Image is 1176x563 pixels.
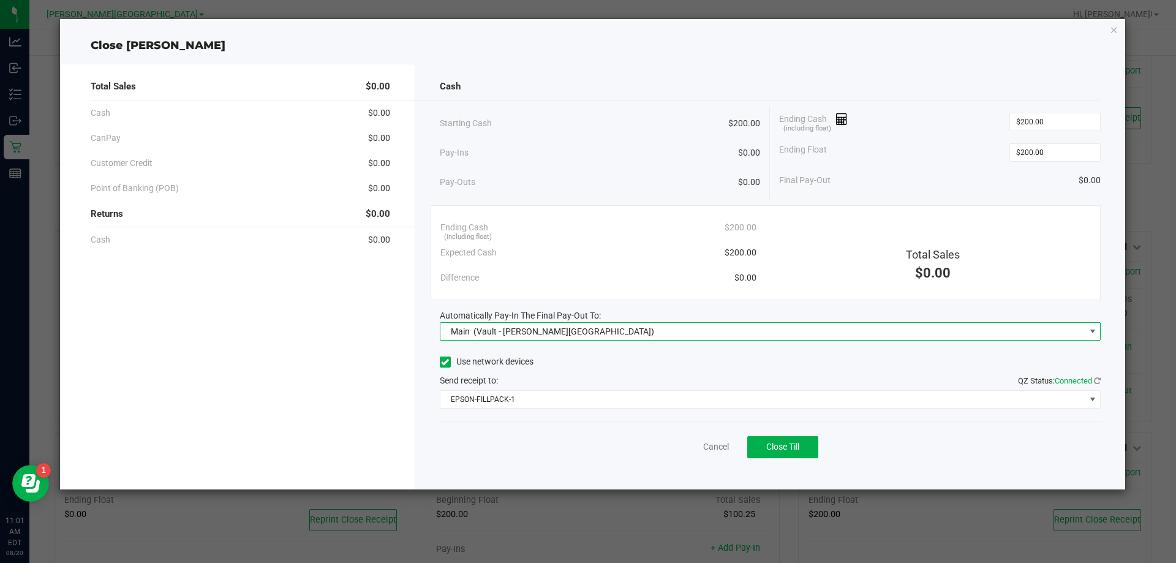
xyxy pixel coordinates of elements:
span: $200.00 [728,117,760,130]
span: Expected Cash [440,246,497,259]
span: $0.00 [366,80,390,94]
span: $0.00 [368,157,390,170]
div: Returns [91,201,390,227]
span: $200.00 [725,221,756,234]
span: (including float) [783,124,831,134]
span: Point of Banking (POB) [91,182,179,195]
span: Customer Credit [91,157,153,170]
span: $0.00 [915,265,951,281]
span: Total Sales [91,80,136,94]
span: Difference [440,271,479,284]
span: Connected [1055,376,1092,385]
button: Close Till [747,436,818,458]
span: Automatically Pay-In The Final Pay-Out To: [440,311,601,320]
label: Use network devices [440,355,533,368]
span: Final Pay-Out [779,174,831,187]
span: Pay-Outs [440,176,475,189]
span: Cash [440,80,461,94]
span: Send receipt to: [440,376,498,385]
span: Main [451,327,470,336]
span: Pay-Ins [440,146,469,159]
span: (Vault - [PERSON_NAME][GEOGRAPHIC_DATA]) [473,327,654,336]
span: $0.00 [368,182,390,195]
span: $200.00 [725,246,756,259]
span: $0.00 [366,207,390,221]
iframe: Resource center unread badge [36,463,51,478]
span: Close Till [766,442,799,452]
span: $0.00 [368,132,390,145]
span: $0.00 [738,146,760,159]
span: Cash [91,233,110,246]
span: CanPay [91,132,121,145]
span: EPSON-FILLPACK-1 [440,391,1085,408]
span: Cash [91,107,110,119]
span: Ending Cash [779,113,848,131]
span: $0.00 [1079,174,1101,187]
span: $0.00 [738,176,760,189]
span: $0.00 [734,271,756,284]
span: QZ Status: [1018,376,1101,385]
span: Total Sales [906,248,960,261]
span: $0.00 [368,233,390,246]
span: (including float) [444,232,492,243]
iframe: Resource center [12,465,49,502]
span: $0.00 [368,107,390,119]
span: Starting Cash [440,117,492,130]
div: Close [PERSON_NAME] [60,37,1126,54]
span: Ending Cash [440,221,488,234]
a: Cancel [703,440,729,453]
span: Ending Float [779,143,827,162]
